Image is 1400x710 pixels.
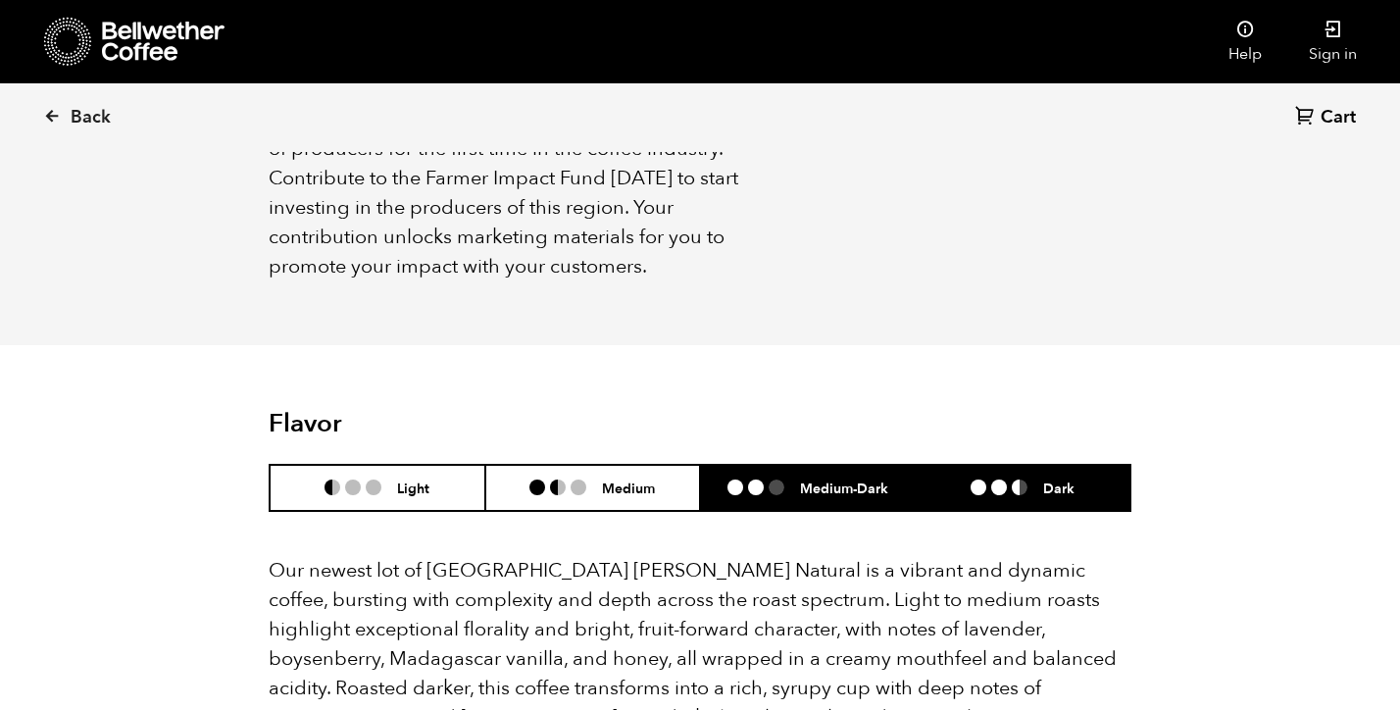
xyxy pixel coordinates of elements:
a: Cart [1295,105,1361,131]
h2: Flavor [269,409,556,439]
h6: Medium [602,480,655,496]
span: Back [71,106,111,129]
h6: Dark [1043,480,1075,496]
h6: Medium-Dark [800,480,888,496]
h6: Light [397,480,429,496]
span: Cart [1321,106,1356,129]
